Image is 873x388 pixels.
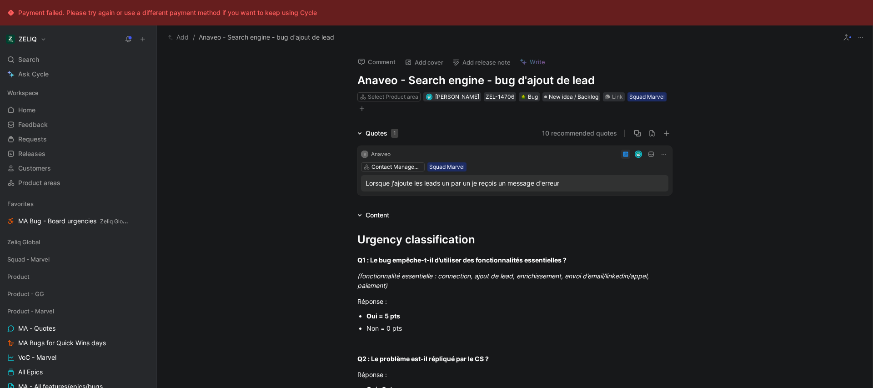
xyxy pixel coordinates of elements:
span: Squad - Marvel [7,255,50,264]
span: Requests [18,135,47,144]
button: Add cover [401,56,447,69]
span: Product - Marvel [7,307,54,316]
div: Réponse : [357,297,672,306]
span: Zeliq Global [100,218,130,225]
a: Ask Cycle [4,67,153,81]
button: Write [516,55,549,68]
div: Product [4,270,153,283]
div: 🪲Bug [519,92,540,101]
div: B [361,151,368,158]
button: Add [166,32,191,43]
span: Product - GG [7,289,44,298]
button: ZELIQZELIQ [4,33,49,45]
a: Releases [4,147,153,161]
em: (fonctionnalité essentielle : connection, ajout de lead, enrichissement, envoi d’email/linkedin/a... [357,272,651,289]
div: Squad Marvel [429,162,465,171]
img: avatar [636,151,642,157]
span: Customers [18,164,51,173]
a: MA - Quotes [4,322,153,335]
div: Product [4,270,153,286]
span: Workspace [7,88,39,97]
span: Search [18,54,39,65]
div: Product - Marvel [4,304,153,318]
div: ZEL-14706 [486,92,514,101]
div: Anaveo [371,150,391,159]
div: Quotes [366,128,398,139]
h1: Anaveo - Search engine - bug d'ajout de lead [357,73,672,88]
span: Releases [18,149,45,158]
a: Customers [4,161,153,175]
div: Select Product area [368,92,418,101]
span: Product areas [18,178,60,187]
div: Zeliq Global [4,235,153,249]
div: Content [366,210,389,221]
div: Squad - Marvel [4,252,153,269]
strong: Oui = 5 pts [366,312,400,320]
img: ZELIQ [6,35,15,44]
a: MA Bug - Board urgenciesZeliq Global [4,214,153,228]
div: Zeliq Global [4,235,153,252]
div: 1 [391,129,398,138]
a: MA Bugs for Quick Wins days [4,336,153,350]
button: Comment [354,55,400,68]
span: MA Bug - Board urgencies [18,217,129,226]
div: Quotes1 [354,128,402,139]
strong: Q2 : Le problème est-il répliqué par le CS ? [357,355,489,363]
span: Feedback [18,120,48,129]
div: New idea / Backlog [542,92,600,101]
span: Write [530,58,545,66]
button: 10 recommended quotes [542,128,617,139]
span: New idea / Backlog [549,92,598,101]
div: Contact Management [371,162,422,171]
span: MA Bugs for Quick Wins days [18,338,106,348]
span: MA - Quotes [18,324,55,333]
span: VoC - Marvel [18,353,56,362]
div: Bug [521,92,538,101]
a: Feedback [4,118,153,131]
span: Anaveo - Search engine - bug d'ajout de lead [199,32,334,43]
div: Squad Marvel [629,92,665,101]
div: Workspace [4,86,153,100]
div: Squad - Marvel [4,252,153,266]
div: Urgency classification [357,232,672,248]
span: All Epics [18,368,43,377]
img: avatar [426,95,431,100]
div: Payment failed. Please try again or use a different payment method if you want to keep using Cycle [18,7,317,18]
div: Favorites [4,197,153,211]
span: Product [7,272,30,281]
div: Content [354,210,393,221]
span: Home [18,106,35,115]
span: [PERSON_NAME] [435,93,479,100]
span: Favorites [7,199,34,208]
div: Product - GG [4,287,153,301]
div: Réponse : [357,370,672,379]
span: / [193,32,195,43]
a: VoC - Marvel [4,351,153,364]
div: Product - GG [4,287,153,303]
span: Ask Cycle [18,69,49,80]
div: Link [612,92,623,101]
strong: Q1 : Le bug empêche-t-il d’utiliser des fonctionnalités essentielles ? [357,256,567,264]
img: 🪲 [521,94,526,100]
span: Zeliq Global [7,237,40,247]
div: Search [4,53,153,66]
h1: ZELIQ [19,35,37,43]
a: Product areas [4,176,153,190]
a: Home [4,103,153,117]
a: All Epics [4,365,153,379]
div: Lorsque j'ajoute les leads un par un je reçois un message d'erreur [366,178,664,189]
button: Add release note [448,56,515,69]
div: Non = 0 pts [366,323,672,333]
a: Requests [4,132,153,146]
